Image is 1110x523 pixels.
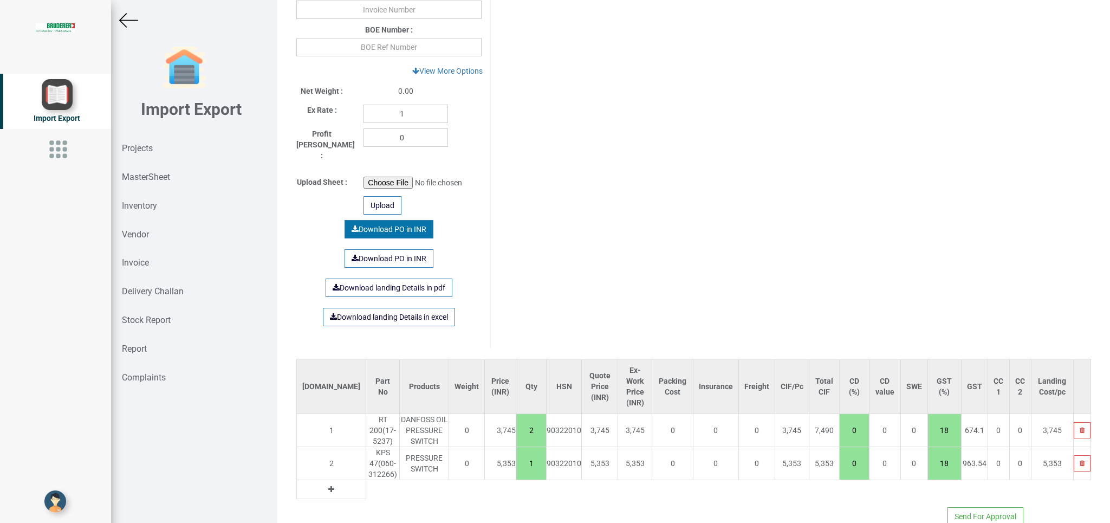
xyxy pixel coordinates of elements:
td: 0 [693,447,738,480]
th: Total CIF [809,359,839,414]
th: Weight [449,359,485,414]
th: Price (INR) [485,359,516,414]
img: garage-closed.png [163,46,206,89]
td: 3,745 [618,414,652,447]
label: Net Weight : [301,86,343,96]
td: 0 [869,447,900,480]
td: 5,353 [618,447,652,480]
td: 0 [738,414,775,447]
div: RT 200(17-5237) [366,414,399,447]
strong: Stock Report [122,315,171,325]
b: Import Export [141,100,242,119]
td: 2 [297,447,366,480]
td: 0 [869,414,900,447]
input: Invoice Number [296,1,482,19]
td: 674.1 [961,414,988,447]
div: PRESSURE SWITCH [400,453,449,474]
strong: Inventory [122,201,157,211]
td: 5,353 [1031,447,1073,480]
th: Ex-Work Price (INR) [618,359,652,414]
td: 0 [988,447,1009,480]
strong: Complaints [122,372,166,383]
strong: Delivery Challan [122,286,184,296]
strong: MasterSheet [122,172,170,182]
td: 0 [693,414,738,447]
strong: Vendor [122,229,149,240]
strong: Projects [122,143,153,153]
td: 963.54 [961,447,988,480]
strong: Invoice [122,257,149,268]
td: 5,353 [775,447,809,480]
td: 0 [449,414,485,447]
span: Import Export [34,114,80,122]
td: 3,745 [775,414,809,447]
label: Ex Rate : [307,105,337,115]
td: 0 [652,447,693,480]
a: Download PO in INR [345,220,433,238]
td: 0 [1009,447,1031,480]
th: CIF/Pc [775,359,809,414]
strong: Report [122,344,147,354]
td: 0 [1009,414,1031,447]
td: 0 [738,447,775,480]
th: GST [961,359,988,414]
th: Qty [516,359,546,414]
a: View More Options [405,62,490,80]
td: 0 [652,414,693,447]
th: GST (%) [927,359,961,414]
td: 0 [988,414,1009,447]
a: Download PO in INR [345,249,433,268]
td: 7,490 [809,414,839,447]
th: Freight [738,359,775,414]
th: CD (%) [840,359,869,414]
th: SWE [900,359,927,414]
th: HSN [547,359,582,414]
th: Quote Price (INR) [582,359,618,414]
td: 5,353 [809,447,839,480]
th: Packing Cost [652,359,693,414]
label: BOE Number : [365,24,413,35]
th: Insurance [693,359,738,414]
td: 1 [297,414,366,447]
label: Upload Sheet : [297,177,347,188]
div: KPS 47(060-312266) [366,447,399,480]
td: 3,745 [485,414,516,447]
td: 0 [900,447,927,480]
th: [DOMAIN_NAME] [297,359,366,414]
div: Part No [372,376,394,397]
th: CC 2 [1009,359,1031,414]
input: BOE Ref Number [296,38,482,56]
th: CC 1 [988,359,1009,414]
a: Download landing Details in pdf [326,279,452,297]
div: DANFOSS OIL PRESSURE SWITCH [400,414,449,447]
td: 0 [449,447,485,480]
a: Download landing Details in excel [323,308,455,326]
div: Products [405,381,443,392]
td: 0 [900,414,927,447]
th: Landing Cost/pc [1031,359,1073,414]
td: 3,745 [582,414,618,447]
td: 5,353 [582,447,618,480]
label: Profit [PERSON_NAME] : [296,128,347,161]
span: 0.00 [398,87,413,95]
td: 5,353 [485,447,516,480]
td: 3,745 [1031,414,1073,447]
th: CD value [869,359,900,414]
td: 90322010 [547,414,582,447]
td: 90322010 [547,447,582,480]
div: Upload [363,196,401,215]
